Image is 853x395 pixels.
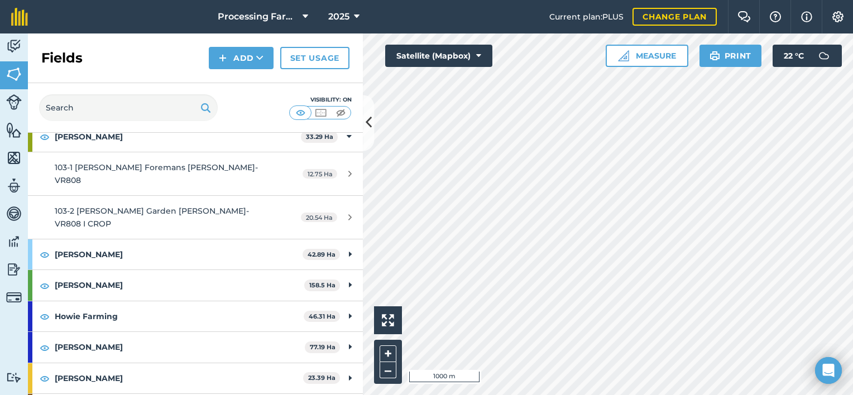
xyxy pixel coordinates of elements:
[28,270,363,300] div: [PERSON_NAME]158.5 Ha
[385,45,492,67] button: Satellite (Mapbox)
[40,279,50,292] img: svg+xml;base64,PHN2ZyB4bWxucz0iaHR0cDovL3d3dy53My5vcmcvMjAwMC9zdmciIHdpZHRoPSIxOCIgaGVpZ2h0PSIyNC...
[813,45,835,67] img: svg+xml;base64,PD94bWwgdmVyc2lvbj0iMS4wIiBlbmNvZGluZz0idXRmLTgiPz4KPCEtLSBHZW5lcmF0b3I6IEFkb2JlIE...
[55,270,304,300] strong: [PERSON_NAME]
[380,345,396,362] button: +
[11,8,28,26] img: fieldmargin Logo
[769,11,782,22] img: A question mark icon
[280,47,349,69] a: Set usage
[6,372,22,383] img: svg+xml;base64,PD94bWwgdmVyc2lvbj0iMS4wIiBlbmNvZGluZz0idXRmLTgiPz4KPCEtLSBHZW5lcmF0b3I6IEFkb2JlIE...
[6,66,22,83] img: svg+xml;base64,PHN2ZyB4bWxucz0iaHR0cDovL3d3dy53My5vcmcvMjAwMC9zdmciIHdpZHRoPSI1NiIgaGVpZ2h0PSI2MC...
[39,94,218,121] input: Search
[314,107,328,118] img: svg+xml;base64,PHN2ZyB4bWxucz0iaHR0cDovL3d3dy53My5vcmcvMjAwMC9zdmciIHdpZHRoPSI1MCIgaGVpZ2h0PSI0MC...
[710,49,720,62] img: svg+xml;base64,PHN2ZyB4bWxucz0iaHR0cDovL3d3dy53My5vcmcvMjAwMC9zdmciIHdpZHRoPSIxOSIgaGVpZ2h0PSIyNC...
[55,162,258,185] span: 103-1 [PERSON_NAME] Foremans [PERSON_NAME]- VR808
[40,341,50,354] img: svg+xml;base64,PHN2ZyB4bWxucz0iaHR0cDovL3d3dy53My5vcmcvMjAwMC9zdmciIHdpZHRoPSIxOCIgaGVpZ2h0PSIyNC...
[6,290,22,305] img: svg+xml;base64,PD94bWwgdmVyc2lvbj0iMS4wIiBlbmNvZGluZz0idXRmLTgiPz4KPCEtLSBHZW5lcmF0b3I6IEFkb2JlIE...
[28,332,363,362] div: [PERSON_NAME]77.19 Ha
[41,49,83,67] h2: Fields
[55,363,303,393] strong: [PERSON_NAME]
[801,10,812,23] img: svg+xml;base64,PHN2ZyB4bWxucz0iaHR0cDovL3d3dy53My5vcmcvMjAwMC9zdmciIHdpZHRoPSIxNyIgaGVpZ2h0PSIxNy...
[308,374,336,382] strong: 23.39 Ha
[306,133,333,141] strong: 33.29 Ha
[6,177,22,194] img: svg+xml;base64,PD94bWwgdmVyc2lvbj0iMS4wIiBlbmNvZGluZz0idXRmLTgiPz4KPCEtLSBHZW5lcmF0b3I6IEFkb2JlIE...
[606,45,688,67] button: Measure
[784,45,804,67] span: 22 ° C
[6,233,22,250] img: svg+xml;base64,PD94bWwgdmVyc2lvbj0iMS4wIiBlbmNvZGluZz0idXRmLTgiPz4KPCEtLSBHZW5lcmF0b3I6IEFkb2JlIE...
[737,11,751,22] img: Two speech bubbles overlapping with the left bubble in the forefront
[6,150,22,166] img: svg+xml;base64,PHN2ZyB4bWxucz0iaHR0cDovL3d3dy53My5vcmcvMjAwMC9zdmciIHdpZHRoPSI1NiIgaGVpZ2h0PSI2MC...
[55,332,305,362] strong: [PERSON_NAME]
[40,372,50,385] img: svg+xml;base64,PHN2ZyB4bWxucz0iaHR0cDovL3d3dy53My5vcmcvMjAwMC9zdmciIHdpZHRoPSIxOCIgaGVpZ2h0PSIyNC...
[6,205,22,222] img: svg+xml;base64,PD94bWwgdmVyc2lvbj0iMS4wIiBlbmNvZGluZz0idXRmLTgiPz4KPCEtLSBHZW5lcmF0b3I6IEFkb2JlIE...
[55,239,303,269] strong: [PERSON_NAME]
[28,301,363,331] div: Howie Farming46.31 Ha
[549,11,624,23] span: Current plan : PLUS
[289,95,352,104] div: Visibility: On
[6,261,22,278] img: svg+xml;base64,PD94bWwgdmVyc2lvbj0iMS4wIiBlbmNvZGluZz0idXRmLTgiPz4KPCEtLSBHZW5lcmF0b3I6IEFkb2JlIE...
[303,169,337,179] span: 12.75 Ha
[382,314,394,326] img: Four arrows, one pointing top left, one top right, one bottom right and the last bottom left
[219,51,227,65] img: svg+xml;base64,PHN2ZyB4bWxucz0iaHR0cDovL3d3dy53My5vcmcvMjAwMC9zdmciIHdpZHRoPSIxNCIgaGVpZ2h0PSIyNC...
[40,130,50,143] img: svg+xml;base64,PHN2ZyB4bWxucz0iaHR0cDovL3d3dy53My5vcmcvMjAwMC9zdmciIHdpZHRoPSIxOCIgaGVpZ2h0PSIyNC...
[209,47,274,69] button: Add
[328,10,349,23] span: 2025
[310,343,336,351] strong: 77.19 Ha
[6,38,22,55] img: svg+xml;base64,PD94bWwgdmVyc2lvbj0iMS4wIiBlbmNvZGluZz0idXRmLTgiPz4KPCEtLSBHZW5lcmF0b3I6IEFkb2JlIE...
[309,281,336,289] strong: 158.5 Ha
[308,251,336,258] strong: 42.89 Ha
[28,122,363,152] div: [PERSON_NAME]33.29 Ha
[28,196,363,239] a: 103-2 [PERSON_NAME] Garden [PERSON_NAME]- VR808 I CROP20.54 Ha
[6,94,22,110] img: svg+xml;base64,PD94bWwgdmVyc2lvbj0iMS4wIiBlbmNvZGluZz0idXRmLTgiPz4KPCEtLSBHZW5lcmF0b3I6IEFkb2JlIE...
[28,239,363,269] div: [PERSON_NAME]42.89 Ha
[334,107,348,118] img: svg+xml;base64,PHN2ZyB4bWxucz0iaHR0cDovL3d3dy53My5vcmcvMjAwMC9zdmciIHdpZHRoPSI1MCIgaGVpZ2h0PSI0MC...
[309,312,336,320] strong: 46.31 Ha
[301,213,337,222] span: 20.54 Ha
[55,301,304,331] strong: Howie Farming
[831,11,845,22] img: A cog icon
[28,363,363,393] div: [PERSON_NAME]23.39 Ha
[218,10,298,23] span: Processing Farms
[55,122,301,152] strong: [PERSON_NAME]
[55,206,249,228] span: 103-2 [PERSON_NAME] Garden [PERSON_NAME]- VR808 I CROP
[28,152,363,195] a: 103-1 [PERSON_NAME] Foremans [PERSON_NAME]- VR80812.75 Ha
[618,50,629,61] img: Ruler icon
[632,8,717,26] a: Change plan
[773,45,842,67] button: 22 °C
[200,101,211,114] img: svg+xml;base64,PHN2ZyB4bWxucz0iaHR0cDovL3d3dy53My5vcmcvMjAwMC9zdmciIHdpZHRoPSIxOSIgaGVpZ2h0PSIyNC...
[380,362,396,378] button: –
[40,310,50,323] img: svg+xml;base64,PHN2ZyB4bWxucz0iaHR0cDovL3d3dy53My5vcmcvMjAwMC9zdmciIHdpZHRoPSIxOCIgaGVpZ2h0PSIyNC...
[815,357,842,384] div: Open Intercom Messenger
[294,107,308,118] img: svg+xml;base64,PHN2ZyB4bWxucz0iaHR0cDovL3d3dy53My5vcmcvMjAwMC9zdmciIHdpZHRoPSI1MCIgaGVpZ2h0PSI0MC...
[6,122,22,138] img: svg+xml;base64,PHN2ZyB4bWxucz0iaHR0cDovL3d3dy53My5vcmcvMjAwMC9zdmciIHdpZHRoPSI1NiIgaGVpZ2h0PSI2MC...
[40,248,50,261] img: svg+xml;base64,PHN2ZyB4bWxucz0iaHR0cDovL3d3dy53My5vcmcvMjAwMC9zdmciIHdpZHRoPSIxOCIgaGVpZ2h0PSIyNC...
[699,45,762,67] button: Print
